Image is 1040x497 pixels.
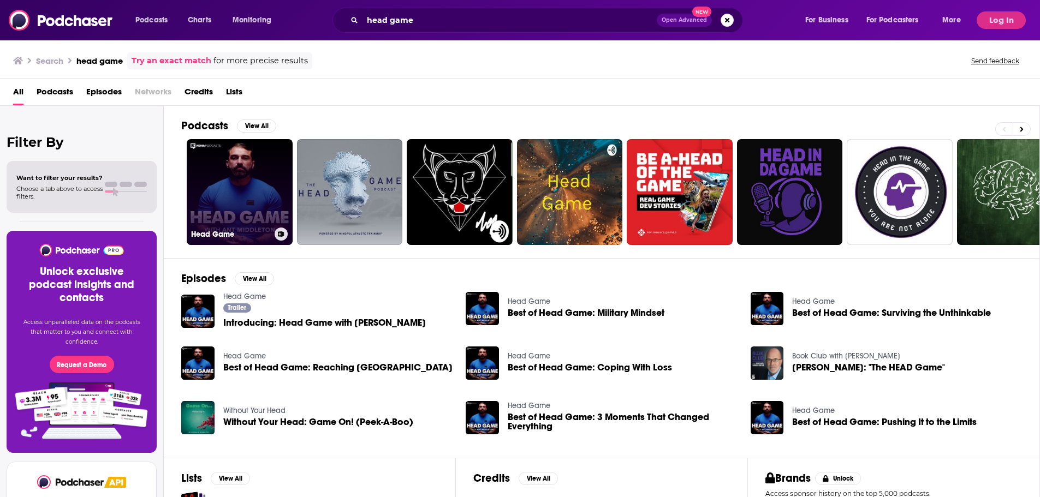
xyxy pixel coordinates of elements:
[751,401,784,434] img: Best of Head Game: Pushing It to the Limits
[16,174,103,182] span: Want to filter your results?
[751,346,784,380] img: Phil Mudd: "The HEAD Game"
[792,308,991,318] a: Best of Head Game: Surviving the Unthinkable
[662,17,707,23] span: Open Advanced
[39,244,124,256] img: Podchaser - Follow, Share and Rate Podcasts
[223,406,286,415] a: Without Your Head
[20,265,144,304] h3: Unlock exclusive podcast insights and contacts
[508,412,738,431] a: Best of Head Game: 3 Moments That Changed Everything
[815,472,861,485] button: Unlock
[968,56,1023,65] button: Send feedback
[792,297,835,306] a: Head Game
[473,471,510,485] h2: Credits
[223,318,426,327] a: Introducing: Head Game with Ant Middleton
[128,11,182,29] button: open menu
[362,11,657,29] input: Search podcasts, credits, & more...
[223,292,266,301] a: Head Game
[805,13,848,28] span: For Business
[466,346,499,380] img: Best of Head Game: Coping With Loss
[859,11,935,29] button: open menu
[181,272,274,285] a: EpisodesView All
[7,134,157,150] h2: Filter By
[188,13,211,28] span: Charts
[977,11,1026,29] button: Log In
[942,13,961,28] span: More
[13,83,23,105] a: All
[181,471,250,485] a: ListsView All
[751,292,784,325] img: Best of Head Game: Surviving the Unthinkable
[508,297,550,306] a: Head Game
[191,230,270,239] h3: Head Game
[36,56,63,66] h3: Search
[343,8,753,33] div: Search podcasts, credits, & more...
[213,55,308,67] span: for more precise results
[237,119,276,133] button: View All
[86,83,122,105] a: Episodes
[792,406,835,415] a: Head Game
[508,308,664,318] a: Best of Head Game: Military Mindset
[792,417,977,427] a: Best of Head Game: Pushing It to the Limits
[37,83,73,105] a: Podcasts
[473,471,558,485] a: CreditsView All
[657,14,712,27] button: Open AdvancedNew
[181,119,276,133] a: PodcastsView All
[37,475,105,489] img: Podchaser - Follow, Share and Rate Podcasts
[76,56,123,66] h3: head game
[798,11,862,29] button: open menu
[9,10,114,31] img: Podchaser - Follow, Share and Rate Podcasts
[16,185,103,200] span: Choose a tab above to access filters.
[508,401,550,410] a: Head Game
[181,272,226,285] h2: Episodes
[181,346,215,380] img: Best of Head Game: Reaching New Heights
[466,292,499,325] img: Best of Head Game: Military Mindset
[181,11,218,29] a: Charts
[181,401,215,434] img: Without Your Head: Game On! (Peek-A-Boo)
[132,55,211,67] a: Try an exact match
[225,11,286,29] button: open menu
[519,472,558,485] button: View All
[223,363,453,372] a: Best of Head Game: Reaching New Heights
[792,363,945,372] a: Phil Mudd: "The HEAD Game"
[466,401,499,434] img: Best of Head Game: 3 Moments That Changed Everything
[20,318,144,347] p: Access unparalleled data on the podcasts that matter to you and connect with confidence.
[226,83,242,105] a: Lists
[181,471,202,485] h2: Lists
[223,363,453,372] span: Best of Head Game: Reaching [GEOGRAPHIC_DATA]
[181,295,215,328] img: Introducing: Head Game with Ant Middleton
[235,272,274,285] button: View All
[223,417,413,427] span: Without Your Head: Game On! (Peek-A-Boo)
[228,304,246,311] span: Trailer
[11,382,152,440] img: Pro Features
[508,363,672,372] a: Best of Head Game: Coping With Loss
[50,356,114,373] button: Request a Demo
[104,477,126,488] img: Podchaser API banner
[692,7,712,17] span: New
[187,139,293,245] a: Head Game
[135,13,168,28] span: Podcasts
[935,11,974,29] button: open menu
[185,83,213,105] a: Credits
[181,119,228,133] h2: Podcasts
[223,318,426,327] span: Introducing: Head Game with [PERSON_NAME]
[135,83,171,105] span: Networks
[792,363,945,372] span: [PERSON_NAME]: "The HEAD Game"
[211,472,250,485] button: View All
